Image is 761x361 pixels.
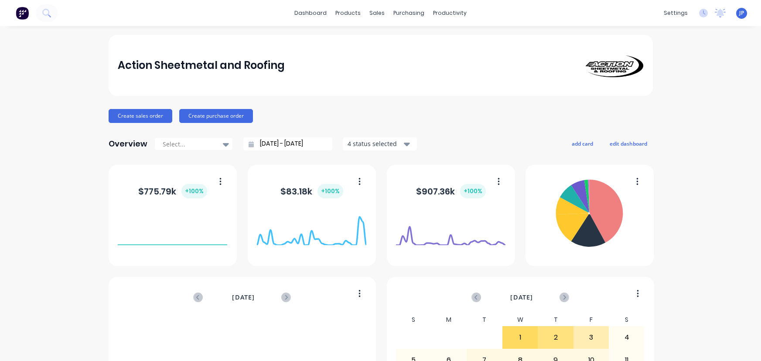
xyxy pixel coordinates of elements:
[179,109,253,123] button: Create purchase order
[609,313,645,326] div: S
[429,7,471,20] div: productivity
[510,293,533,302] span: [DATE]
[109,135,147,153] div: Overview
[659,7,692,20] div: settings
[503,327,538,348] div: 1
[396,313,431,326] div: S
[502,313,538,326] div: W
[566,138,599,149] button: add card
[290,7,331,20] a: dashboard
[331,7,365,20] div: products
[416,184,486,198] div: $ 907.36k
[582,54,643,77] img: Action Sheetmetal and Roofing
[609,327,644,348] div: 4
[389,7,429,20] div: purchasing
[181,184,207,198] div: + 100 %
[538,327,573,348] div: 2
[739,9,744,17] span: JP
[280,184,343,198] div: $ 83.18k
[604,138,653,149] button: edit dashboard
[138,184,207,198] div: $ 775.79k
[232,293,255,302] span: [DATE]
[538,313,573,326] div: T
[118,57,285,74] div: Action Sheetmetal and Roofing
[574,327,609,348] div: 3
[467,313,502,326] div: T
[348,139,403,148] div: 4 status selected
[365,7,389,20] div: sales
[460,184,486,198] div: + 100 %
[16,7,29,20] img: Factory
[343,137,417,150] button: 4 status selected
[573,313,609,326] div: F
[317,184,343,198] div: + 100 %
[109,109,172,123] button: Create sales order
[431,313,467,326] div: M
